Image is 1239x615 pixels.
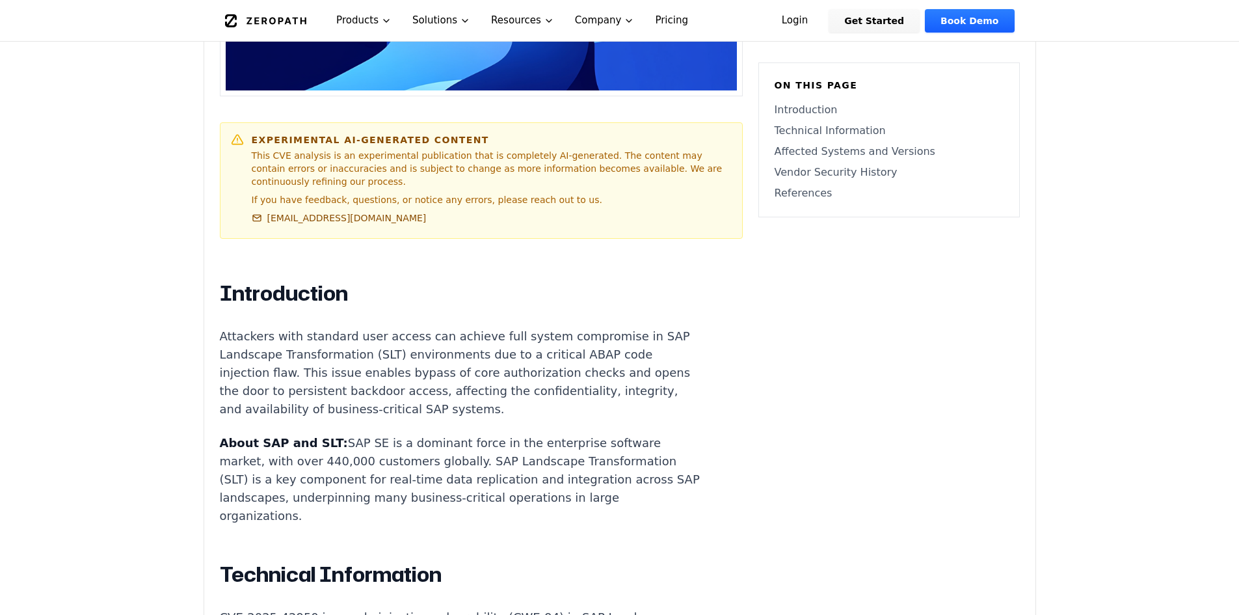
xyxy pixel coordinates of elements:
[252,193,732,206] p: If you have feedback, questions, or notice any errors, please reach out to us.
[775,123,1004,139] a: Technical Information
[766,9,824,33] a: Login
[220,436,348,450] strong: About SAP and SLT:
[775,144,1004,159] a: Affected Systems and Versions
[252,133,732,146] h6: Experimental AI-Generated Content
[220,327,704,418] p: Attackers with standard user access can achieve full system compromise in SAP Landscape Transform...
[775,165,1004,180] a: Vendor Security History
[252,212,427,225] a: [EMAIL_ADDRESS][DOMAIN_NAME]
[220,562,704,588] h2: Technical Information
[220,280,704,307] h2: Introduction
[829,9,920,33] a: Get Started
[925,9,1014,33] a: Book Demo
[775,79,1004,92] h6: On this page
[252,149,732,188] p: This CVE analysis is an experimental publication that is completely AI-generated. The content may...
[775,102,1004,118] a: Introduction
[775,185,1004,201] a: References
[220,434,704,525] p: SAP SE is a dominant force in the enterprise software market, with over 440,000 customers globall...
